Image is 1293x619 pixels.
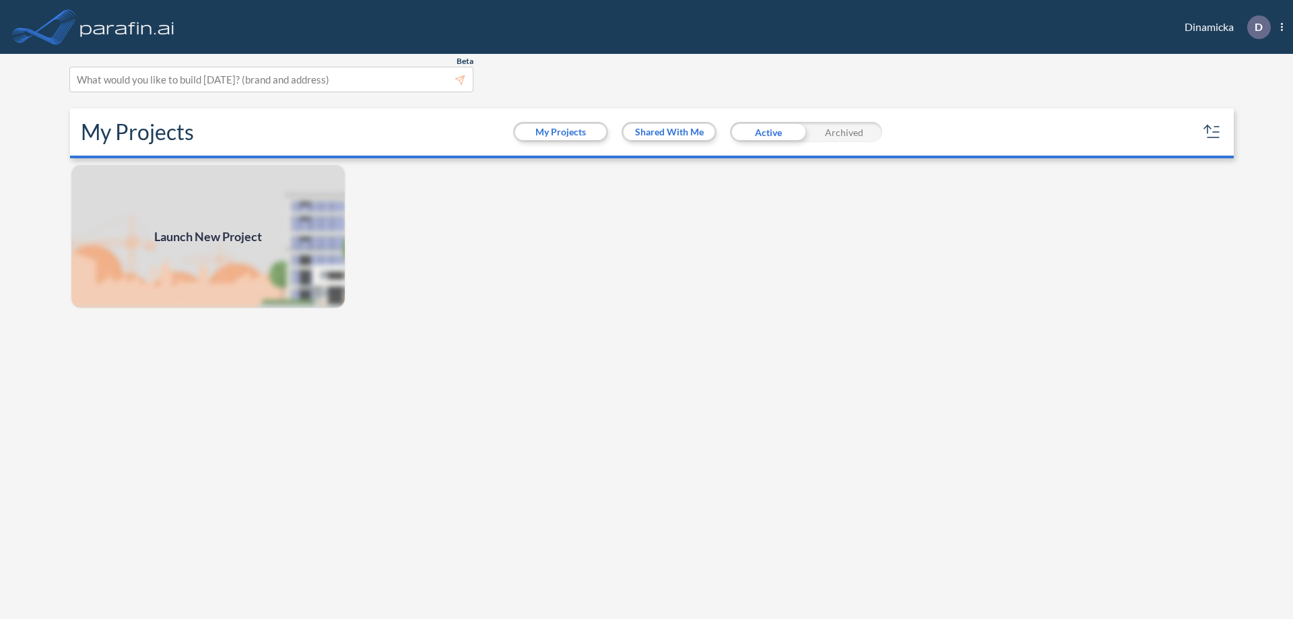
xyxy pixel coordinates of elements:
[1255,21,1263,33] p: D
[806,122,882,142] div: Archived
[70,164,346,309] a: Launch New Project
[154,228,262,246] span: Launch New Project
[515,124,606,140] button: My Projects
[77,13,177,40] img: logo
[624,124,715,140] button: Shared With Me
[457,56,473,67] span: Beta
[81,119,194,145] h2: My Projects
[1201,121,1223,143] button: sort
[730,122,806,142] div: Active
[1164,15,1283,39] div: Dinamicka
[70,164,346,309] img: add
